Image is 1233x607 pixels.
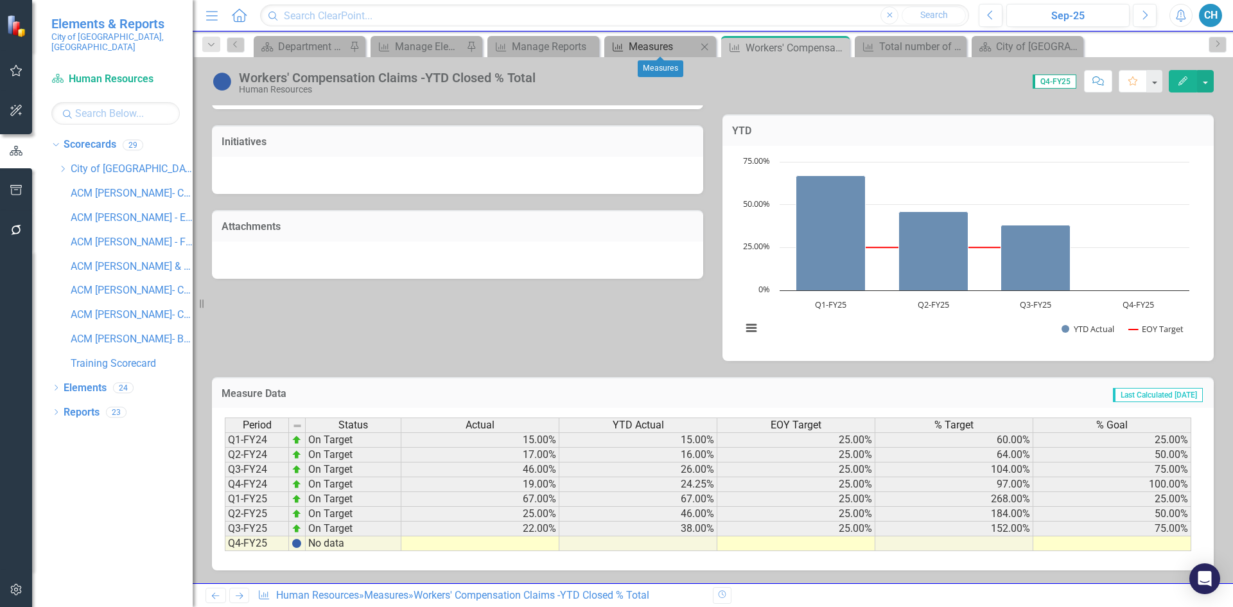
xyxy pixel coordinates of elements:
path: Q2-FY25, 46. YTD Actual. [899,211,968,290]
a: Human Resources [276,589,359,601]
img: ClearPoint Strategy [6,15,29,37]
td: 50.00% [1033,448,1191,462]
a: ACM [PERSON_NAME]- Community Development - [71,186,193,201]
td: 26.00% [559,462,717,477]
img: zOikAAAAAElFTkSuQmCC [292,435,302,445]
span: EOY Target [771,419,821,431]
td: 46.00% [559,507,717,522]
img: 8DAGhfEEPCf229AAAAAElFTkSuQmCC [292,421,302,431]
path: Q3-FY25, 38. YTD Actual. [1001,225,1071,290]
img: zOikAAAAAElFTkSuQmCC [292,509,302,519]
td: 15.00% [401,432,559,448]
span: % Goal [1096,419,1128,431]
td: 16.00% [559,448,717,462]
td: 25.00% [717,477,875,492]
td: 268.00% [875,492,1033,507]
h3: Initiatives [222,136,694,148]
small: City of [GEOGRAPHIC_DATA], [GEOGRAPHIC_DATA] [51,31,180,53]
img: zOikAAAAAElFTkSuQmCC [292,494,302,504]
text: Q4-FY25 [1123,299,1154,310]
text: 25.00% [743,240,770,252]
div: 29 [123,139,143,150]
img: zOikAAAAAElFTkSuQmCC [292,450,302,460]
button: Search [902,6,966,24]
td: 75.00% [1033,522,1191,536]
td: 25.00% [717,492,875,507]
td: On Target [306,492,401,507]
div: Measures [638,60,683,77]
a: ACM [PERSON_NAME]- C.A.R.E [71,308,193,322]
span: Elements & Reports [51,16,180,31]
td: 15.00% [559,432,717,448]
td: 24.25% [559,477,717,492]
a: Measures [608,39,697,55]
td: 25.00% [1033,492,1191,507]
button: Sep-25 [1006,4,1130,27]
div: Human Resources [239,85,536,94]
span: Search [920,10,948,20]
td: 25.00% [717,462,875,477]
text: 0% [758,283,770,295]
span: % Target [934,419,974,431]
td: Q2-FY24 [225,448,289,462]
div: » » [258,588,703,603]
div: 23 [106,407,127,418]
a: Reports [64,405,100,420]
input: Search Below... [51,102,180,125]
button: View chart menu, Chart [742,319,760,337]
img: zOikAAAAAElFTkSuQmCC [292,479,302,489]
a: City of [GEOGRAPHIC_DATA], [GEOGRAPHIC_DATA] [71,162,193,177]
img: No data [212,71,232,92]
img: BgCOk07PiH71IgAAAABJRU5ErkJggg== [292,538,302,549]
div: Open Intercom Messenger [1189,563,1220,594]
td: 152.00% [875,522,1033,536]
text: Q2-FY25 [918,299,949,310]
td: On Target [306,432,401,448]
a: Training Scorecard [71,356,193,371]
div: 24 [113,382,134,393]
td: On Target [306,448,401,462]
input: Search ClearPoint... [260,4,969,27]
span: Status [338,419,368,431]
td: 50.00% [1033,507,1191,522]
button: CH [1199,4,1222,27]
td: 25.00% [717,507,875,522]
div: Manage Elements [395,39,463,55]
div: Workers' Compensation Claims -YTD Closed % Total [746,40,846,56]
td: 97.00% [875,477,1033,492]
a: Total number of employees actively participating in training programs [858,39,963,55]
a: City of [GEOGRAPHIC_DATA] [975,39,1080,55]
button: Show EOY Target [1129,323,1184,335]
text: Q1-FY25 [815,299,846,310]
td: On Target [306,477,401,492]
td: Q3-FY24 [225,462,289,477]
span: Actual [466,419,494,431]
a: Elements [64,381,107,396]
a: Scorecards [64,137,116,152]
div: Sep-25 [1011,8,1125,24]
td: No data [306,536,401,551]
button: Show YTD Actual [1062,323,1115,335]
div: Department Welcome [278,39,346,55]
span: Q4-FY25 [1033,75,1076,89]
td: 100.00% [1033,477,1191,492]
td: Q3-FY25 [225,522,289,536]
div: Measures [629,39,697,55]
a: ACM [PERSON_NAME] & Recreation [71,260,193,274]
td: 67.00% [559,492,717,507]
td: Q1-FY24 [225,432,289,448]
svg: Interactive chart [735,155,1196,348]
td: 104.00% [875,462,1033,477]
g: YTD Actual, series 1 of 2. Bar series with 4 bars. [796,162,1139,291]
td: 60.00% [875,432,1033,448]
td: On Target [306,507,401,522]
td: Q4-FY24 [225,477,289,492]
td: 17.00% [401,448,559,462]
td: 25.00% [717,448,875,462]
td: 46.00% [401,462,559,477]
td: 38.00% [559,522,717,536]
td: 25.00% [717,522,875,536]
text: 75.00% [743,155,770,166]
td: 19.00% [401,477,559,492]
a: Measures [364,589,408,601]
